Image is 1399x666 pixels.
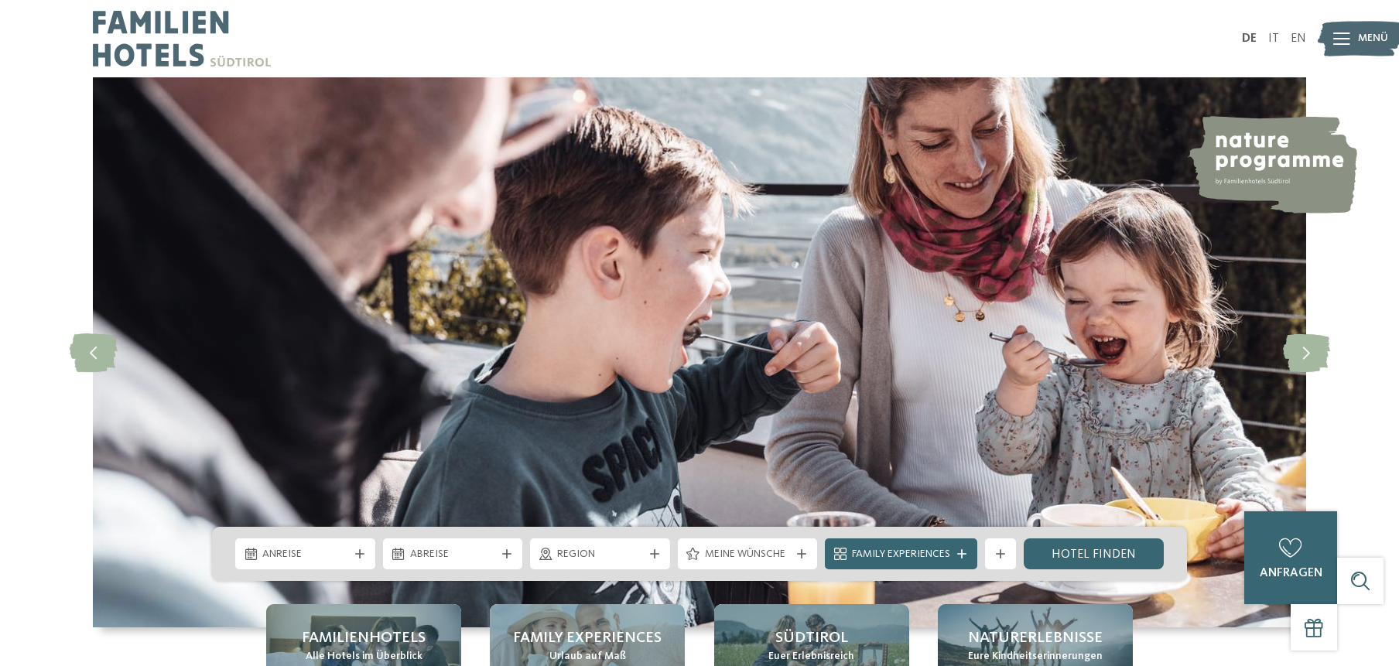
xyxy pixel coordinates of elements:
span: Urlaub auf Maß [549,649,626,664]
span: anfragen [1260,567,1322,579]
a: anfragen [1244,511,1337,604]
span: Family Experiences [513,627,662,649]
a: IT [1268,32,1279,45]
span: Anreise [262,547,348,562]
span: Eure Kindheitserinnerungen [968,649,1103,664]
a: Hotel finden [1024,538,1164,569]
span: Meine Wünsche [705,547,791,562]
span: Südtirol [775,627,848,649]
span: Abreise [410,547,496,562]
span: Alle Hotels im Überblick [306,649,422,664]
span: Menü [1358,31,1388,46]
span: Euer Erlebnisreich [768,649,854,664]
span: Naturerlebnisse [968,627,1103,649]
span: Region [557,547,643,562]
a: DE [1242,32,1257,45]
img: Familienhotels Südtirol: The happy family places [93,77,1306,627]
span: Familienhotels [302,627,426,649]
span: Family Experiences [852,547,950,562]
img: nature programme by Familienhotels Südtirol [1187,116,1357,213]
a: EN [1291,32,1306,45]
